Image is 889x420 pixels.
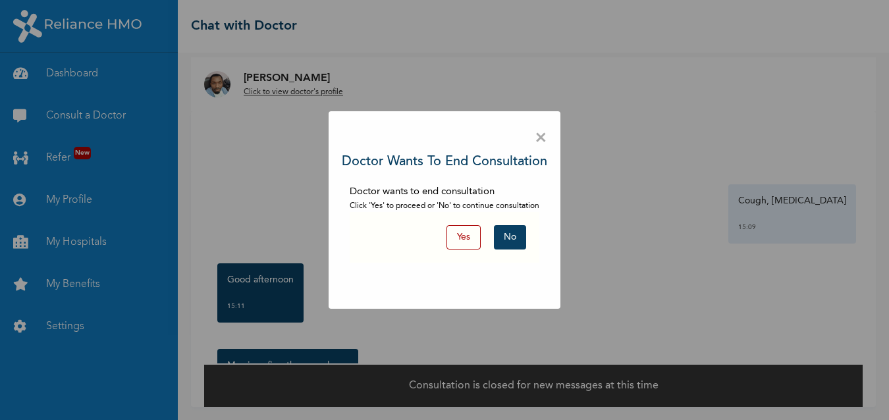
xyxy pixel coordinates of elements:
[350,185,539,200] p: Doctor wants to end consultation
[446,225,481,249] button: Yes
[342,152,547,172] h3: Doctor wants to end consultation
[350,200,539,212] p: Click 'Yes' to proceed or 'No' to continue consultation
[494,225,526,249] button: No
[535,124,547,152] span: ×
